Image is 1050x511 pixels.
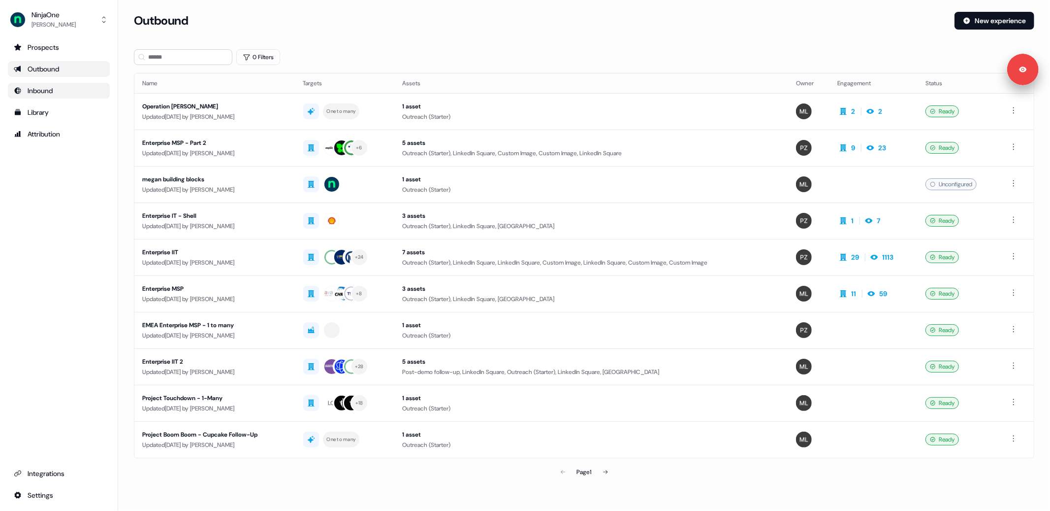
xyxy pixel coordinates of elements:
[577,467,592,477] div: Page 1
[142,294,287,304] div: Updated [DATE] by [PERSON_NAME]
[142,440,287,450] div: Updated [DATE] by [PERSON_NAME]
[925,434,959,445] div: Ready
[8,466,110,481] a: Go to integrations
[142,112,287,122] div: Updated [DATE] by [PERSON_NAME]
[402,258,781,268] div: Outreach (Starter), LinkedIn Square, LinkedIn Square, Custom Image, LinkedIn Square, Custom Image...
[402,221,781,231] div: Outreach (Starter), LinkedIn Square, [GEOGRAPHIC_DATA]
[14,490,104,500] div: Settings
[925,324,959,336] div: Ready
[142,404,287,413] div: Updated [DATE] by [PERSON_NAME]
[8,8,110,32] button: NinjaOne[PERSON_NAME]
[796,103,812,119] img: Megan
[925,251,959,263] div: Ready
[955,12,1034,30] button: New experience
[142,357,287,367] div: Enterprise IIT 2
[796,286,812,302] img: Megan
[402,211,781,221] div: 3 assets
[918,73,1000,93] th: Status
[796,249,812,265] img: Petra
[8,487,110,503] a: Go to integrations
[8,83,110,99] a: Go to Inbound
[851,289,856,299] div: 11
[402,294,781,304] div: Outreach (Starter), LinkedIn Square, [GEOGRAPHIC_DATA]
[14,129,104,139] div: Attribution
[327,107,356,116] div: One to many
[796,176,812,192] img: Megan
[402,185,781,195] div: Outreach (Starter)
[32,20,76,30] div: [PERSON_NAME]
[402,247,781,257] div: 7 assets
[402,430,781,440] div: 1 asset
[142,331,287,341] div: Updated [DATE] by [PERSON_NAME]
[402,320,781,330] div: 1 asset
[14,469,104,478] div: Integrations
[142,138,287,148] div: Enterprise MSP - Part 2
[882,252,893,262] div: 1113
[796,322,812,338] img: Petra
[402,112,781,122] div: Outreach (Starter)
[829,73,918,93] th: Engagement
[295,73,394,93] th: Targets
[142,393,287,403] div: Project Touchdown - 1-Many
[402,284,781,294] div: 3 assets
[796,432,812,447] img: Megan
[796,359,812,375] img: Megan
[925,361,959,373] div: Ready
[402,102,781,111] div: 1 asset
[796,213,812,229] img: Petra
[8,39,110,55] a: Go to prospects
[134,13,188,28] h3: Outbound
[878,143,886,153] div: 23
[851,106,855,116] div: 2
[356,289,362,298] div: + 8
[142,102,287,111] div: Operation [PERSON_NAME]
[32,10,76,20] div: NinjaOne
[8,104,110,120] a: Go to templates
[8,61,110,77] a: Go to outbound experience
[134,73,295,93] th: Name
[402,393,781,403] div: 1 asset
[402,331,781,341] div: Outreach (Starter)
[142,174,287,184] div: megan building blocks
[142,284,287,294] div: Enterprise MSP
[14,64,104,74] div: Outbound
[236,49,280,65] button: 0 Filters
[142,320,287,330] div: EMEA Enterprise MSP - 1 to many
[14,86,104,96] div: Inbound
[142,185,287,195] div: Updated [DATE] by [PERSON_NAME]
[851,143,855,153] div: 9
[925,105,959,117] div: Ready
[142,148,287,158] div: Updated [DATE] by [PERSON_NAME]
[851,252,859,262] div: 29
[402,404,781,413] div: Outreach (Starter)
[142,221,287,231] div: Updated [DATE] by [PERSON_NAME]
[925,215,959,227] div: Ready
[394,73,789,93] th: Assets
[327,435,356,444] div: One to many
[356,143,362,152] div: + 6
[402,367,781,377] div: Post-demo follow-up, LinkedIn Square, Outreach (Starter), LinkedIn Square, [GEOGRAPHIC_DATA]
[142,430,287,440] div: Project Boom Boom - Cupcake Follow-Up
[142,367,287,377] div: Updated [DATE] by [PERSON_NAME]
[925,178,977,190] div: Unconfigured
[925,288,959,300] div: Ready
[925,142,959,154] div: Ready
[328,398,335,408] div: LO
[878,106,882,116] div: 2
[402,357,781,367] div: 5 assets
[402,440,781,450] div: Outreach (Starter)
[142,211,287,221] div: Enterprise IT - Shell
[788,73,829,93] th: Owner
[402,174,781,184] div: 1 asset
[796,395,812,411] img: Megan
[877,216,880,226] div: 7
[851,216,854,226] div: 1
[796,140,812,156] img: Petra
[355,362,364,371] div: + 28
[402,138,781,148] div: 5 assets
[8,126,110,142] a: Go to attribution
[142,258,287,268] div: Updated [DATE] by [PERSON_NAME]
[142,247,287,257] div: Enterprise IIT
[355,253,364,262] div: + 24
